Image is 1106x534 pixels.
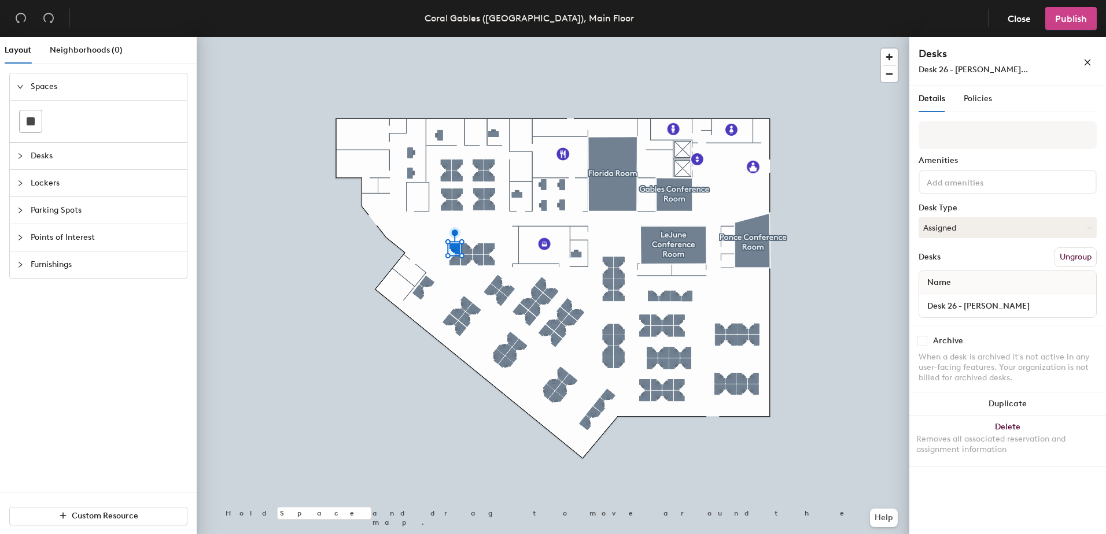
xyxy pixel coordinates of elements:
span: Layout [5,45,31,55]
div: Desks [919,253,941,262]
input: Add amenities [924,175,1028,188]
span: Policies [964,94,992,103]
span: Spaces [31,73,180,100]
span: Neighborhoods (0) [50,45,123,55]
span: Desks [31,143,180,169]
span: Name [921,272,957,293]
span: undo [15,12,27,24]
span: close [1083,58,1092,66]
span: collapsed [17,153,24,160]
span: collapsed [17,234,24,241]
button: Ungroup [1055,247,1097,267]
div: When a desk is archived it's not active in any user-facing features. Your organization is not bil... [919,352,1097,383]
button: Redo (⌘ + ⇧ + Z) [37,7,60,30]
button: Close [998,7,1041,30]
span: Custom Resource [72,511,138,521]
span: Lockers [31,170,180,196]
span: Furnishings [31,251,180,278]
span: collapsed [17,180,24,187]
span: collapsed [17,261,24,268]
div: Amenities [919,156,1097,165]
span: Close [1008,13,1031,24]
button: Assigned [919,217,1097,238]
span: Publish [1055,13,1087,24]
button: Publish [1045,7,1097,30]
button: Duplicate [909,392,1106,416]
div: Archive [933,336,963,346]
button: Undo (⌘ + Z) [9,7,32,30]
button: Custom Resource [9,507,187,525]
span: Desk 26 - [PERSON_NAME]... [919,65,1028,75]
span: expanded [17,83,24,90]
div: Removes all associated reservation and assignment information [916,434,1099,455]
span: Details [919,94,945,103]
button: DeleteRemoves all associated reservation and assignment information [909,416,1106,466]
span: Parking Spots [31,197,180,224]
h4: Desks [919,46,1046,61]
div: Coral Gables ([GEOGRAPHIC_DATA]), Main Floor [425,11,634,25]
button: Help [870,509,898,527]
input: Unnamed desk [921,298,1094,314]
span: collapsed [17,207,24,214]
span: Points of Interest [31,224,180,251]
div: Desk Type [919,203,1097,213]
